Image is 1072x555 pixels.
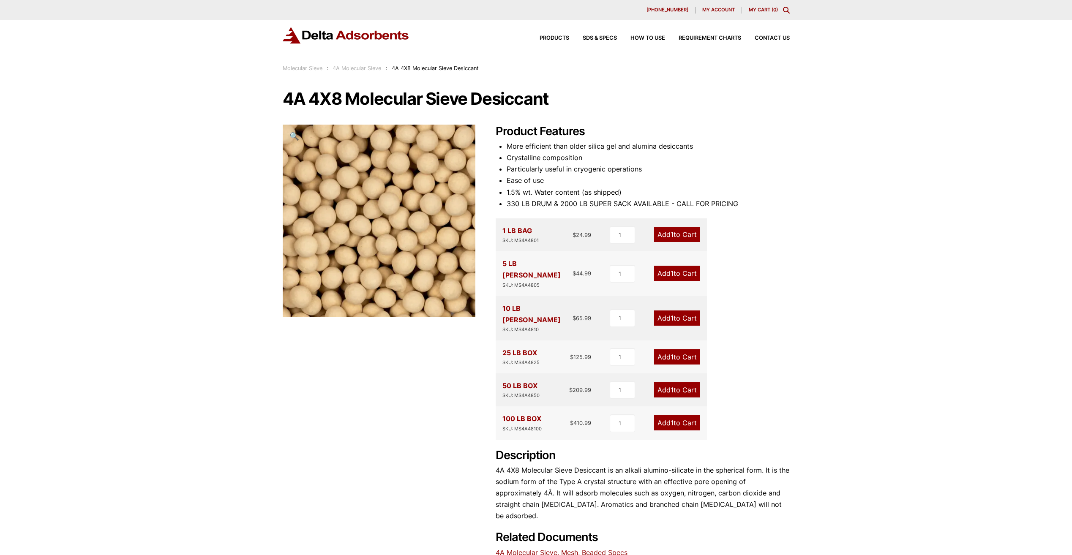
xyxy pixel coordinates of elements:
a: My account [696,7,742,14]
span: $ [569,386,573,393]
span: $ [570,419,573,426]
h2: Description [496,449,790,462]
div: SKU: MS4A48100 [502,425,542,433]
span: [PHONE_NUMBER] [646,8,688,12]
span: 0 [773,7,776,13]
div: 5 LB [PERSON_NAME] [502,258,573,289]
li: More efficient than older silica gel and alumina desiccants [507,141,790,152]
a: SDS & SPECS [569,35,617,41]
span: $ [570,354,573,360]
span: SDS & SPECS [583,35,617,41]
span: $ [573,315,576,321]
div: SKU: MS4A4805 [502,281,573,289]
span: $ [573,270,576,277]
div: SKU: MS4A4801 [502,237,539,245]
li: Particularly useful in cryogenic operations [507,163,790,175]
bdi: 65.99 [573,315,591,321]
bdi: 209.99 [569,386,591,393]
li: 1.5% wt. Water content (as shipped) [507,187,790,198]
span: : [327,65,328,71]
bdi: 44.99 [573,270,591,277]
li: 330 LB DRUM & 2000 LB SUPER SACK AVAILABLE - CALL FOR PRICING [507,198,790,209]
div: SKU: MS4A4825 [502,359,540,367]
span: 🔍 [289,131,299,141]
span: 4A 4X8 Molecular Sieve Desiccant [392,65,479,71]
div: Toggle Modal Content [783,7,790,14]
a: Products [526,35,569,41]
div: 50 LB BOX [502,380,540,400]
span: 1 [671,314,674,322]
span: 1 [671,230,674,239]
span: My account [702,8,735,12]
span: $ [573,231,576,238]
bdi: 125.99 [570,354,591,360]
span: Requirement Charts [679,35,741,41]
span: 1 [671,269,674,277]
a: Requirement Charts [665,35,741,41]
a: My Cart (0) [749,7,778,13]
span: : [386,65,387,71]
a: Add1to Cart [654,415,700,430]
img: Delta Adsorbents [283,27,409,44]
a: 4A Molecular Sieve [333,65,381,71]
span: 1 [671,353,674,361]
a: Molecular Sieve [283,65,322,71]
span: How to Use [630,35,665,41]
div: SKU: MS4A4850 [502,392,540,400]
div: SKU: MS4A4810 [502,326,573,334]
span: Products [540,35,569,41]
li: Crystalline composition [507,152,790,163]
a: Add1to Cart [654,227,700,242]
h2: Product Features [496,125,790,139]
div: 100 LB BOX [502,413,542,433]
bdi: 24.99 [573,231,591,238]
span: 1 [671,419,674,427]
a: Add1to Cart [654,266,700,281]
a: Add1to Cart [654,310,700,326]
a: [PHONE_NUMBER] [640,7,696,14]
span: Contact Us [755,35,790,41]
a: Add1to Cart [654,349,700,365]
a: Add1to Cart [654,382,700,397]
a: Contact Us [741,35,790,41]
div: 1 LB BAG [502,225,539,245]
li: Ease of use [507,175,790,186]
a: How to Use [617,35,665,41]
bdi: 410.99 [570,419,591,426]
div: 10 LB [PERSON_NAME] [502,303,573,334]
p: 4A 4X8 Molecular Sieve Desiccant is an alkali alumino-silicate in the spherical form. It is the s... [496,465,790,522]
span: 1 [671,386,674,394]
a: View full-screen image gallery [283,125,306,148]
h1: 4A 4X8 Molecular Sieve Desiccant [283,90,790,108]
div: 25 LB BOX [502,347,540,367]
